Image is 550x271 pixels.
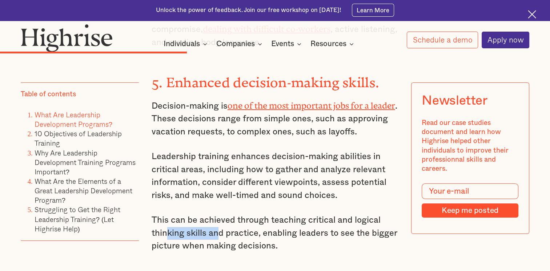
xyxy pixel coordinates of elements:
a: Apply now [482,32,530,48]
a: Schedule a demo [407,32,478,48]
div: Unlock the power of feedback. Join our free workshop on [DATE]! [156,6,341,15]
a: Learn More [352,4,394,17]
div: Read our case studies document and learn how Highrise helped other individuals to improve their p... [422,118,519,173]
form: Modal Form [422,183,519,218]
a: Why Are Leadership Development Training Programs Important? [35,147,136,177]
a: What Are the Elements of a Great Leadership Development Program? [35,176,132,205]
div: Events [271,40,294,48]
p: Decision-making is . These decisions range from simple ones, such as approving vacation requests,... [152,98,399,138]
p: Leadership training enhances decision-making abilities in critical areas, including how to gather... [152,150,399,202]
div: Individuals [164,40,200,48]
div: Resources [310,40,356,48]
a: one of the most important jobs for a leader [228,101,395,106]
div: Companies [216,40,264,48]
div: Newsletter [422,93,487,108]
img: Highrise logo [21,24,113,52]
a: What Are Leadership Development Programs? [35,109,113,129]
a: Struggling to Get the Right Leadership Training? (Let Highrise Help) [35,204,120,234]
p: This can be achieved through teaching critical and logical thinking skills and practice, enabling... [152,214,399,252]
a: 10 Objectives of Leadership Training [35,128,122,148]
div: Table of contents [21,90,76,99]
div: Events [271,40,304,48]
div: Resources [310,40,346,48]
input: Keep me posted [422,203,519,218]
div: Individuals [164,40,209,48]
strong: 5. Enhanced decision-making skills. [152,74,380,83]
input: Your e-mail [422,183,519,199]
img: Cross icon [528,10,536,19]
div: Companies [216,40,255,48]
